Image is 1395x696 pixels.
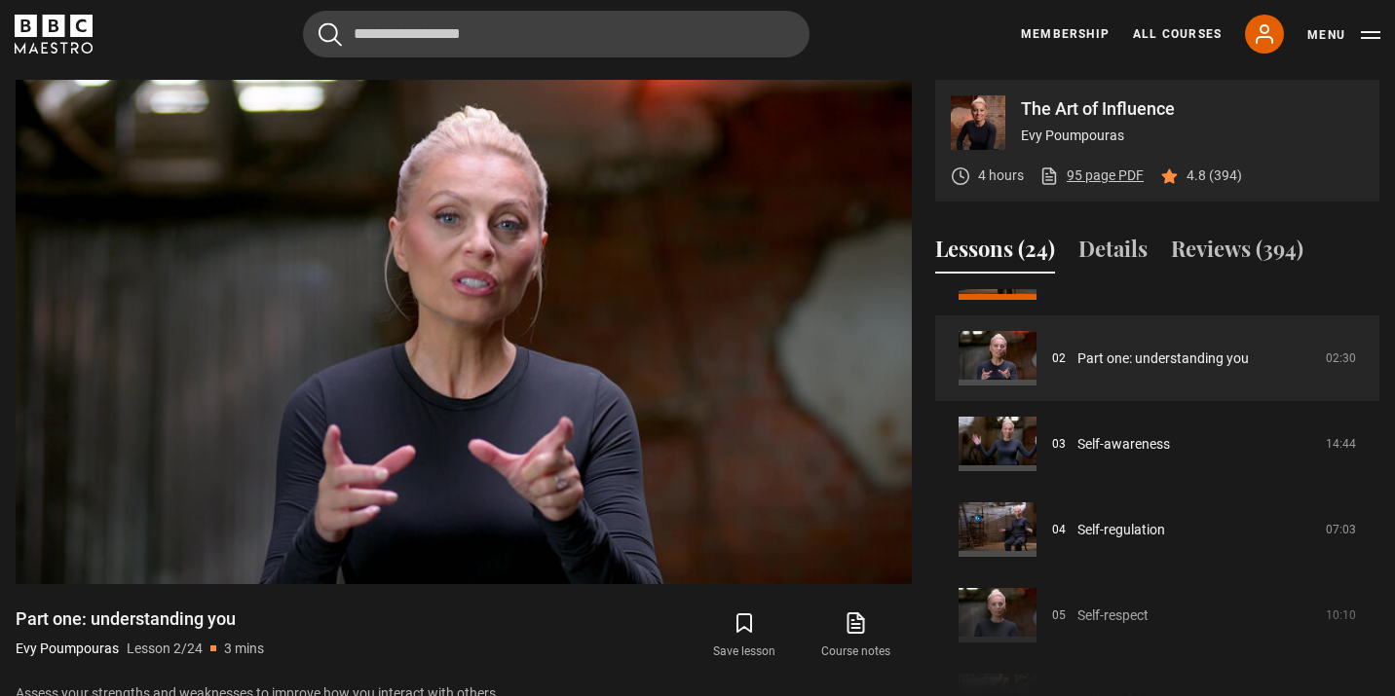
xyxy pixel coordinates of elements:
button: Reviews (394) [1171,233,1303,274]
p: Lesson 2/24 [127,639,203,659]
p: 3 mins [224,639,264,659]
a: Self-awareness [1077,434,1170,455]
video-js: Video Player [16,80,912,584]
button: Submit the search query [319,22,342,47]
a: 95 page PDF [1039,165,1144,186]
button: Save lesson [689,607,800,664]
p: 4 hours [978,165,1024,186]
p: The Art of Influence [1021,100,1364,118]
a: Self-regulation [1077,520,1165,540]
a: Part one: understanding you [1077,348,1249,369]
a: Membership [1021,25,1110,43]
p: Evy Poumpouras [1021,126,1364,146]
button: Toggle navigation [1307,25,1380,45]
button: Lessons (24) [935,233,1055,274]
p: Evy Poumpouras [16,639,119,659]
p: 4.8 (394) [1187,165,1242,186]
a: Course notes [801,607,912,664]
svg: BBC Maestro [15,15,93,54]
button: Details [1078,233,1148,274]
a: All Courses [1133,25,1222,43]
input: Search [303,11,810,57]
h1: Part one: understanding you [16,607,264,631]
